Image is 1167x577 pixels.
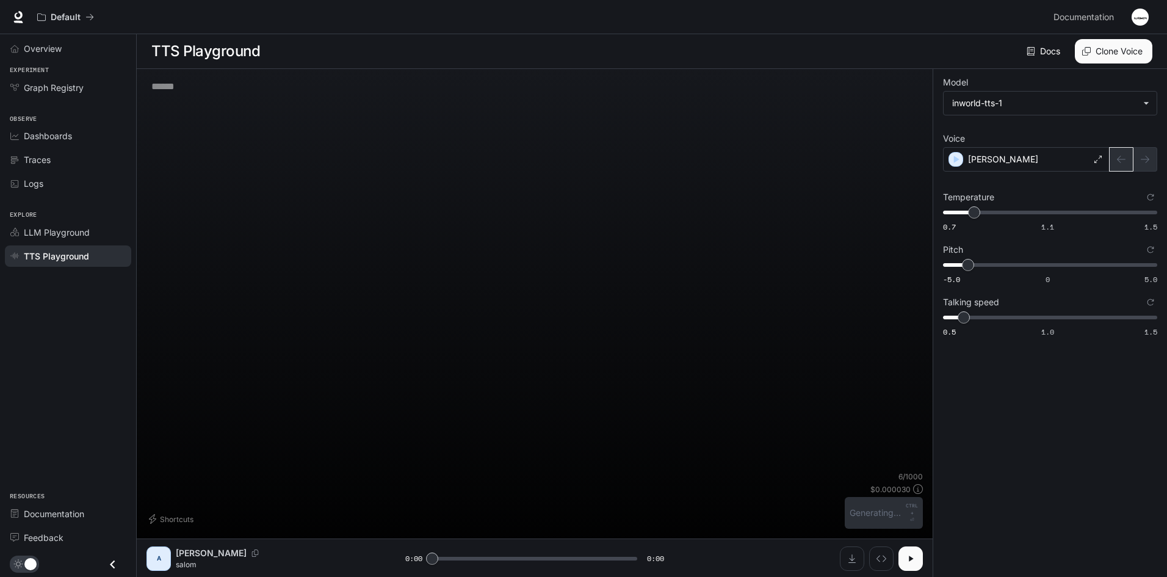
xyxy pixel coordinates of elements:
[151,39,260,64] h1: TTS Playground
[24,129,72,142] span: Dashboards
[5,503,131,524] a: Documentation
[1041,222,1054,232] span: 1.1
[1046,274,1050,285] span: 0
[405,553,422,565] span: 0:00
[968,153,1038,165] p: [PERSON_NAME]
[1024,39,1065,64] a: Docs
[1144,327,1157,337] span: 1.5
[247,550,264,557] button: Copy Voice ID
[24,177,43,190] span: Logs
[1049,5,1123,29] a: Documentation
[943,78,968,87] p: Model
[24,153,51,166] span: Traces
[943,193,994,201] p: Temperature
[24,226,90,239] span: LLM Playground
[5,149,131,170] a: Traces
[1144,191,1157,204] button: Reset to default
[146,509,198,529] button: Shortcuts
[840,546,864,571] button: Download audio
[869,546,894,571] button: Inspect
[5,527,131,548] a: Feedback
[149,549,168,568] div: A
[176,547,247,559] p: [PERSON_NAME]
[952,97,1137,109] div: inworld-tts-1
[5,245,131,267] a: TTS Playground
[1132,9,1149,26] img: User avatar
[943,134,965,143] p: Voice
[1144,274,1157,285] span: 5.0
[24,81,84,94] span: Graph Registry
[24,507,84,520] span: Documentation
[943,245,963,254] p: Pitch
[1144,243,1157,256] button: Reset to default
[176,559,376,570] p: salom
[32,5,99,29] button: All workspaces
[51,12,81,23] p: Default
[24,531,63,544] span: Feedback
[24,42,62,55] span: Overview
[943,327,956,337] span: 0.5
[647,553,664,565] span: 0:00
[944,92,1157,115] div: inworld-tts-1
[99,552,126,577] button: Close drawer
[5,77,131,98] a: Graph Registry
[1053,10,1114,25] span: Documentation
[1075,39,1152,64] button: Clone Voice
[5,38,131,59] a: Overview
[943,222,956,232] span: 0.7
[24,250,89,263] span: TTS Playground
[5,222,131,243] a: LLM Playground
[1041,327,1054,337] span: 1.0
[24,557,37,570] span: Dark mode toggle
[943,274,960,285] span: -5.0
[1144,296,1157,309] button: Reset to default
[898,471,923,482] p: 6 / 1000
[5,125,131,147] a: Dashboards
[1128,5,1152,29] button: User avatar
[5,173,131,194] a: Logs
[943,298,999,307] p: Talking speed
[1144,222,1157,232] span: 1.5
[870,484,911,495] p: $ 0.000030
